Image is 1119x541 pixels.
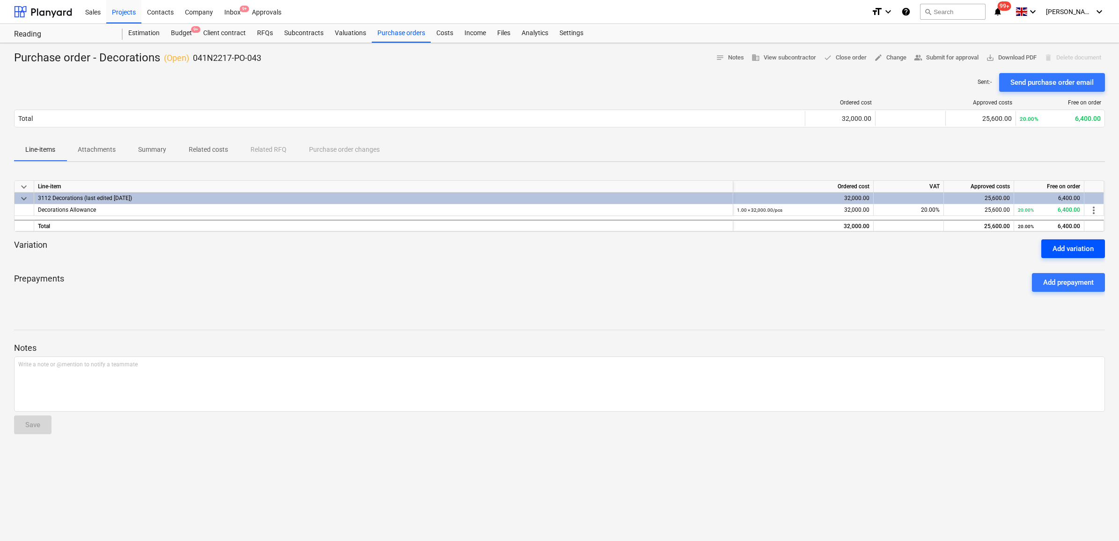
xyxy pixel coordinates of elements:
[737,193,869,204] div: 32,000.00
[18,193,29,204] span: keyboard_arrow_down
[874,53,883,62] span: edit
[993,6,1002,17] i: notifications
[18,115,33,122] div: Total
[924,8,932,15] span: search
[240,6,249,12] span: 9+
[1018,208,1034,213] small: 20.00%
[18,181,29,193] span: keyboard_arrow_down
[1027,6,1038,17] i: keyboard_arrow_down
[193,52,261,64] p: 041N2217-PO-043
[1046,8,1093,15] span: [PERSON_NAME]
[751,52,816,63] span: View subcontractor
[1032,273,1105,292] button: Add prepayment
[164,52,189,64] p: ( Open )
[138,145,166,155] p: Summary
[14,273,64,292] p: Prepayments
[986,52,1037,63] span: Download PDF
[824,53,832,62] span: done
[914,53,922,62] span: people_alt
[748,51,820,65] button: View subcontractor
[165,24,198,43] div: Budget
[38,207,96,213] span: Decorations Allowance
[999,73,1105,92] button: Send purchase order email
[554,24,589,43] a: Settings
[14,342,1105,354] p: Notes
[1020,116,1038,122] small: 20.00%
[1043,276,1094,289] div: Add prepayment
[914,52,979,63] span: Submit for approval
[950,115,1012,122] div: 25,600.00
[1020,99,1101,106] div: Free on order
[883,6,894,17] i: keyboard_arrow_down
[34,181,733,193] div: Line-item
[733,181,874,193] div: Ordered cost
[431,24,459,43] a: Costs
[874,181,944,193] div: VAT
[950,99,1012,106] div: Approved costs
[198,24,251,43] a: Client contract
[165,24,198,43] a: Budget9+
[1018,224,1034,229] small: 20.00%
[948,221,1010,232] div: 25,600.00
[34,220,733,231] div: Total
[712,51,748,65] button: Notes
[820,51,870,65] button: Close order
[998,1,1011,11] span: 99+
[874,204,944,216] div: 20.00%
[459,24,492,43] a: Income
[516,24,554,43] a: Analytics
[982,51,1040,65] button: Download PDF
[920,4,986,20] button: Search
[986,53,994,62] span: save_alt
[737,221,869,232] div: 32,000.00
[14,239,47,258] p: Variation
[1018,204,1080,216] div: 6,400.00
[1094,6,1105,17] i: keyboard_arrow_down
[279,24,329,43] a: Subcontracts
[1014,181,1084,193] div: Free on order
[737,204,869,216] div: 32,000.00
[716,53,724,62] span: notes
[874,52,906,63] span: Change
[824,52,867,63] span: Close order
[14,51,261,66] div: Purchase order - Decorations
[25,145,55,155] p: Line-items
[189,145,228,155] p: Related costs
[948,193,1010,204] div: 25,600.00
[372,24,431,43] a: Purchase orders
[1020,115,1101,122] div: 6,400.00
[78,145,116,155] p: Attachments
[251,24,279,43] a: RFQs
[871,6,883,17] i: format_size
[38,193,729,204] div: 3112 Decorations (last edited 05 Feb 2025)
[1088,205,1099,216] span: more_vert
[14,30,111,39] div: Reading
[1041,239,1105,258] button: Add variation
[1018,193,1080,204] div: 6,400.00
[948,204,1010,216] div: 25,600.00
[123,24,165,43] a: Estimation
[716,52,744,63] span: Notes
[1053,243,1094,255] div: Add variation
[978,78,992,86] p: Sent : -
[901,6,911,17] i: Knowledge base
[329,24,372,43] a: Valuations
[910,51,982,65] button: Submit for approval
[809,115,871,122] div: 32,000.00
[492,24,516,43] a: Files
[870,51,910,65] button: Change
[1018,221,1080,232] div: 6,400.00
[809,99,872,106] div: Ordered cost
[944,181,1014,193] div: Approved costs
[737,208,782,213] small: 1.00 × 32,000.00 / pcs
